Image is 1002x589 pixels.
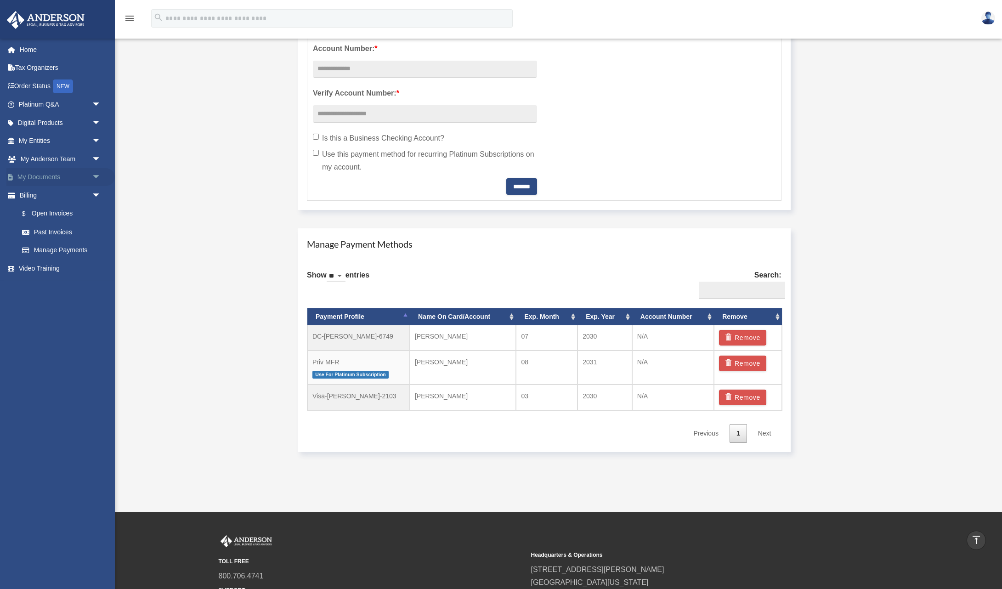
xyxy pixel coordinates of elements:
[531,566,664,573] a: [STREET_ADDRESS][PERSON_NAME]
[307,308,410,325] th: Payment Profile: activate to sort column descending
[410,308,516,325] th: Name On Card/Account: activate to sort column ascending
[307,385,410,410] td: Visa-[PERSON_NAME]-2103
[967,531,986,550] a: vertical_align_top
[13,241,110,260] a: Manage Payments
[312,371,389,379] span: Use For Platinum Subscription
[714,308,781,325] th: Remove: activate to sort column ascending
[219,557,525,566] small: TOLL FREE
[577,351,632,385] td: 2031
[531,550,837,560] small: Headquarters & Operations
[313,132,537,145] label: Is this a Business Checking Account?
[632,325,714,351] td: N/A
[219,535,274,547] img: Anderson Advisors Platinum Portal
[92,113,110,132] span: arrow_drop_down
[6,186,115,204] a: Billingarrow_drop_down
[6,77,115,96] a: Order StatusNEW
[6,132,115,150] a: My Entitiesarrow_drop_down
[577,385,632,410] td: 2030
[410,351,516,385] td: [PERSON_NAME]
[92,168,110,187] span: arrow_drop_down
[307,269,369,291] label: Show entries
[577,308,632,325] th: Exp. Year: activate to sort column ascending
[6,113,115,132] a: Digital Productsarrow_drop_down
[577,325,632,351] td: 2030
[719,390,766,405] button: Remove
[410,325,516,351] td: [PERSON_NAME]
[124,16,135,24] a: menu
[695,269,781,299] label: Search:
[327,271,345,282] select: Showentries
[6,40,115,59] a: Home
[4,11,87,29] img: Anderson Advisors Platinum Portal
[313,87,537,100] label: Verify Account Number:
[92,96,110,114] span: arrow_drop_down
[6,96,115,114] a: Platinum Q&Aarrow_drop_down
[686,424,725,443] a: Previous
[632,385,714,410] td: N/A
[632,351,714,385] td: N/A
[92,150,110,169] span: arrow_drop_down
[313,148,537,174] label: Use this payment method for recurring Platinum Subscriptions on my account.
[92,132,110,151] span: arrow_drop_down
[307,351,410,385] td: Priv MFR
[6,150,115,168] a: My Anderson Teamarrow_drop_down
[719,356,766,371] button: Remove
[971,534,982,545] i: vertical_align_top
[13,223,115,241] a: Past Invoices
[632,308,714,325] th: Account Number: activate to sort column ascending
[410,385,516,410] td: [PERSON_NAME]
[6,259,115,278] a: Video Training
[699,282,785,299] input: Search:
[313,42,537,55] label: Account Number:
[719,330,766,345] button: Remove
[6,59,115,77] a: Tax Organizers
[27,208,32,220] span: $
[516,351,577,385] td: 08
[730,424,747,443] a: 1
[124,13,135,24] i: menu
[307,238,781,250] h4: Manage Payment Methods
[92,186,110,205] span: arrow_drop_down
[13,204,115,223] a: $Open Invoices
[153,12,164,23] i: search
[219,572,264,580] a: 800.706.4741
[516,308,577,325] th: Exp. Month: activate to sort column ascending
[313,134,319,140] input: Is this a Business Checking Account?
[981,11,995,25] img: User Pic
[6,168,115,187] a: My Documentsarrow_drop_down
[516,385,577,410] td: 03
[751,424,778,443] a: Next
[313,150,319,156] input: Use this payment method for recurring Platinum Subscriptions on my account.
[531,578,649,586] a: [GEOGRAPHIC_DATA][US_STATE]
[516,325,577,351] td: 07
[307,325,410,351] td: DC-[PERSON_NAME]-6749
[53,79,73,93] div: NEW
